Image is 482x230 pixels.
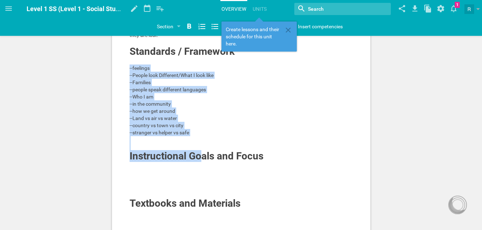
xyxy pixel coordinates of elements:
[157,22,173,31] div: Section
[220,1,247,17] a: Overview
[130,87,206,92] span: --people speak different languages
[130,115,177,121] span: --Land vs air vs water
[130,197,240,209] span: Textbooks and Materials
[130,72,214,78] span: --People look Different/What I look like
[226,26,282,47] span: Create lessons and their schedule for this unit here.
[130,80,151,85] span: --Families
[27,5,130,13] span: Level 1 SS (Level 1 - Social Studies)
[130,101,171,107] span: --in the community
[130,150,263,162] span: Instructional Goals and Focus
[252,1,268,17] a: Units
[130,130,189,135] span: --stranger vs helper vs safe
[130,94,153,100] span: --Who I am
[130,108,175,114] span: --how we get around
[298,24,343,29] span: Insert competencies
[130,45,235,57] span: Standards / Framework
[130,123,183,128] span: --country vs town vs city
[307,4,365,14] input: Search
[130,65,150,71] span: --feelings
